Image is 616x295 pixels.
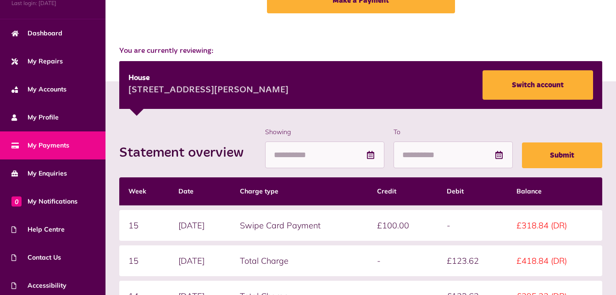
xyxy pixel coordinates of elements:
[394,127,513,137] label: To
[169,245,231,276] td: [DATE]
[11,57,63,66] span: My Repairs
[368,177,438,205] th: Credit
[119,145,253,161] h2: Statement overview
[11,85,67,94] span: My Accounts
[119,210,169,241] td: 15
[119,177,169,205] th: Week
[368,210,438,241] td: £100.00
[368,245,438,276] td: -
[11,141,69,150] span: My Payments
[11,197,78,206] span: My Notifications
[11,196,22,206] span: 0
[11,113,59,122] span: My Profile
[11,169,67,178] span: My Enquiries
[522,142,602,168] button: Submit
[438,210,507,241] td: -
[438,245,507,276] td: £123.62
[119,245,169,276] td: 15
[438,177,507,205] th: Debit
[507,245,602,276] td: £418.84 (DR)
[119,45,602,57] span: You are currently reviewing:
[128,73,289,84] div: House
[169,177,231,205] th: Date
[231,177,367,205] th: Charge type
[265,127,384,137] label: Showing
[507,210,602,241] td: £318.84 (DR)
[11,28,62,38] span: Dashboard
[11,253,61,262] span: Contact Us
[483,70,593,100] a: Switch account
[231,245,367,276] td: Total Charge
[128,84,289,97] div: [STREET_ADDRESS][PERSON_NAME]
[169,210,231,241] td: [DATE]
[11,225,65,234] span: Help Centre
[507,177,602,205] th: Balance
[11,281,67,290] span: Accessibility
[231,210,367,241] td: Swipe Card Payment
